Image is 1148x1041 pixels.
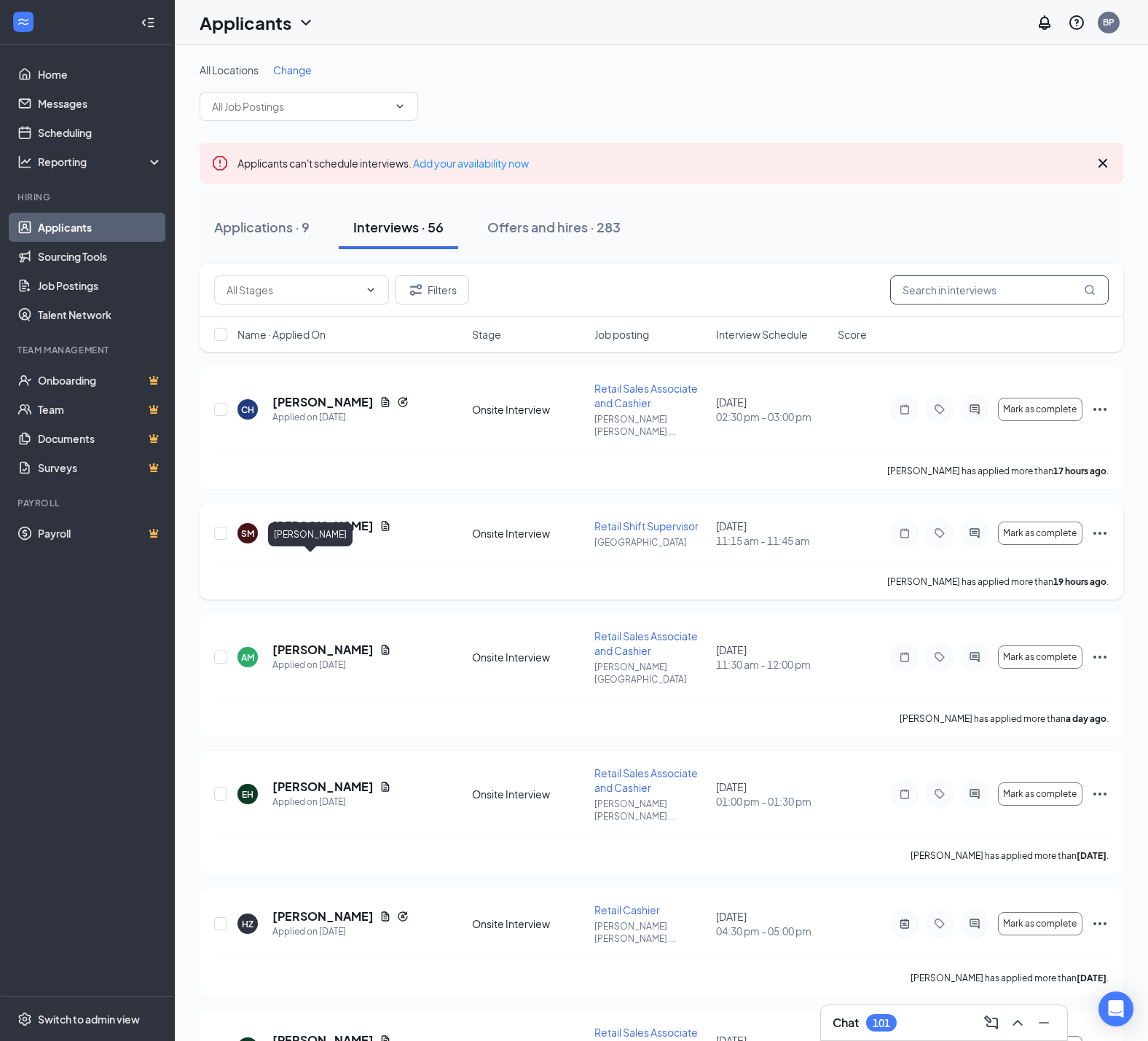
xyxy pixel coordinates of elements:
h5: [PERSON_NAME] [272,518,374,534]
span: Mark as complete [1003,404,1077,415]
p: [GEOGRAPHIC_DATA] [594,536,707,549]
p: [PERSON_NAME] [PERSON_NAME] ... [594,798,707,822]
button: Mark as complete [998,782,1082,806]
svg: Document [380,644,391,656]
p: [PERSON_NAME] has applied more than . [887,465,1109,477]
input: All Job Postings [212,98,388,114]
div: Reporting [38,154,163,169]
svg: Error [211,154,229,172]
svg: Settings [17,1012,32,1026]
svg: WorkstreamLogo [16,15,31,29]
svg: Document [380,781,391,793]
span: 01:00 pm - 01:30 pm [716,794,829,809]
a: DocumentsCrown [38,424,162,453]
div: [PERSON_NAME] [268,522,353,546]
input: All Stages [227,282,359,298]
div: [DATE] [716,779,829,809]
svg: ActiveChat [966,788,983,800]
span: Stage [472,327,501,342]
b: [DATE] [1077,973,1106,983]
span: Retail Shift Supervisor [594,519,699,533]
div: Open Intercom Messenger [1098,991,1133,1026]
div: Applied on [DATE] [272,795,391,809]
h1: Applicants [200,10,291,35]
span: Retail Sales Associate and Cashier [594,629,698,657]
svg: Document [380,520,391,532]
div: Team Management [17,344,160,356]
div: Payroll [17,497,160,509]
b: [DATE] [1077,850,1106,861]
span: Mark as complete [1003,528,1077,538]
span: Retail Cashier [594,903,660,916]
svg: Document [380,396,391,408]
span: 11:15 am - 11:45 am [716,533,829,548]
svg: Analysis [17,154,32,169]
a: Home [38,60,162,89]
h5: [PERSON_NAME] [272,908,374,924]
span: Applicants can't schedule interviews. [237,157,529,170]
span: Mark as complete [1003,652,1077,662]
a: TeamCrown [38,395,162,424]
svg: ChevronUp [1009,1014,1026,1032]
svg: Reapply [397,911,409,922]
p: [PERSON_NAME] [PERSON_NAME] ... [594,413,707,438]
svg: ChevronDown [394,101,406,112]
svg: ActiveNote [896,918,913,930]
p: [PERSON_NAME][GEOGRAPHIC_DATA] [594,661,707,686]
svg: Note [896,404,913,415]
svg: Ellipses [1091,915,1109,932]
div: 101 [873,1017,890,1029]
span: Retail Sales Associate and Cashier [594,382,698,409]
svg: Ellipses [1091,648,1109,666]
a: SurveysCrown [38,453,162,482]
svg: Tag [931,918,948,930]
svg: ActiveChat [966,651,983,663]
svg: Tag [931,788,948,800]
span: Name · Applied On [237,327,326,342]
div: Onsite Interview [472,650,585,664]
svg: Document [380,911,391,922]
div: Hiring [17,191,160,203]
svg: Tag [931,651,948,663]
span: All Locations [200,63,259,76]
h5: [PERSON_NAME] [272,642,374,658]
div: Onsite Interview [472,787,585,801]
a: OnboardingCrown [38,366,162,395]
b: 19 hours ago [1053,576,1106,587]
svg: Note [896,651,913,663]
span: Mark as complete [1003,919,1077,929]
a: Add your availability now [413,157,529,170]
div: Onsite Interview [472,526,585,541]
span: Mark as complete [1003,789,1077,799]
p: [PERSON_NAME] [PERSON_NAME] ... [594,920,707,945]
div: [DATE] [716,519,829,548]
input: Search in interviews [890,275,1109,305]
a: Job Postings [38,271,162,300]
svg: Filter [407,281,425,299]
p: [PERSON_NAME] has applied more than . [911,972,1109,984]
button: Mark as complete [998,522,1082,545]
button: Filter Filters [395,275,469,305]
svg: MagnifyingGlass [1084,284,1096,296]
p: [PERSON_NAME] has applied more than . [900,712,1109,725]
a: PayrollCrown [38,519,162,548]
div: Applications · 9 [214,218,310,236]
div: [DATE] [716,643,829,672]
svg: Cross [1094,154,1112,172]
div: BP [1103,16,1114,28]
svg: Ellipses [1091,401,1109,418]
a: Scheduling [38,118,162,147]
svg: ActiveChat [966,918,983,930]
div: [DATE] [716,909,829,938]
h5: [PERSON_NAME] [272,394,374,410]
button: Minimize [1032,1011,1055,1034]
span: 11:30 am - 12:00 pm [716,657,829,672]
div: HZ [242,918,253,930]
svg: Ellipses [1091,785,1109,803]
div: Onsite Interview [472,916,585,931]
div: Applied on [DATE] [272,924,409,939]
svg: Collapse [141,15,155,30]
button: Mark as complete [998,645,1082,669]
svg: Note [896,527,913,539]
svg: Note [896,788,913,800]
